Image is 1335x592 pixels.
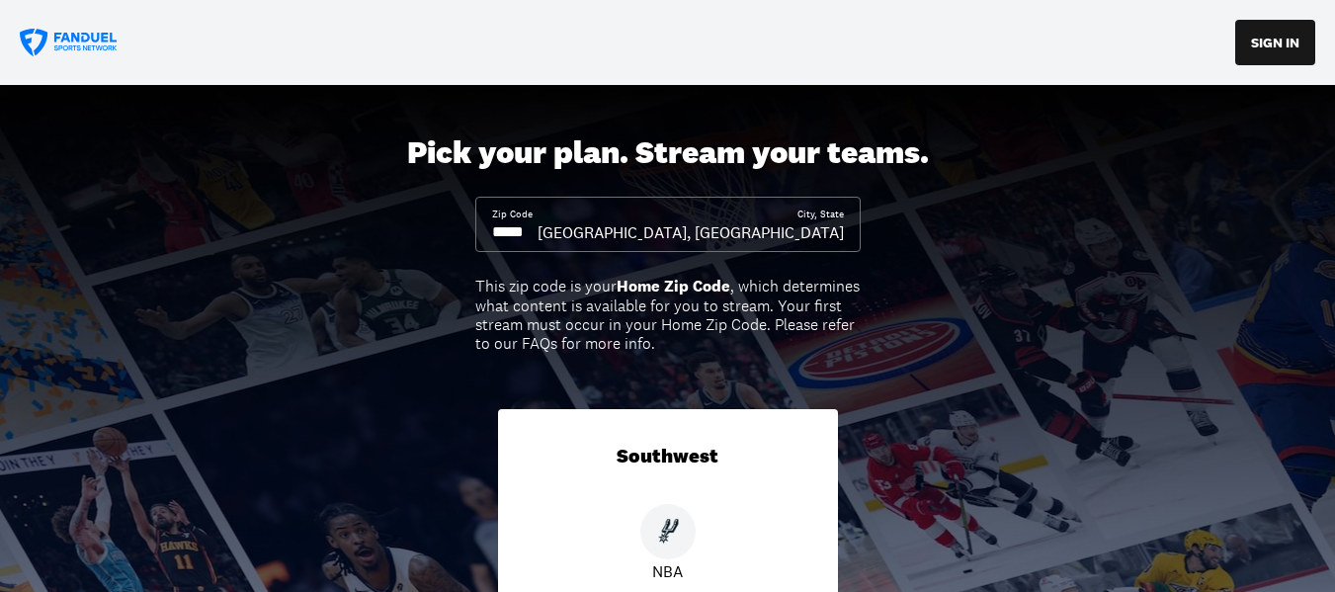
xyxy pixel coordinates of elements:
[492,208,533,221] div: Zip Code
[797,208,844,221] div: City, State
[655,519,681,545] img: Spurs
[617,276,730,296] b: Home Zip Code
[407,134,929,172] div: Pick your plan. Stream your teams.
[1235,20,1315,65] button: SIGN IN
[652,559,683,583] p: NBA
[538,221,844,243] div: [GEOGRAPHIC_DATA], [GEOGRAPHIC_DATA]
[498,409,838,504] div: Southwest
[475,277,861,353] div: This zip code is your , which determines what content is available for you to stream. Your first ...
